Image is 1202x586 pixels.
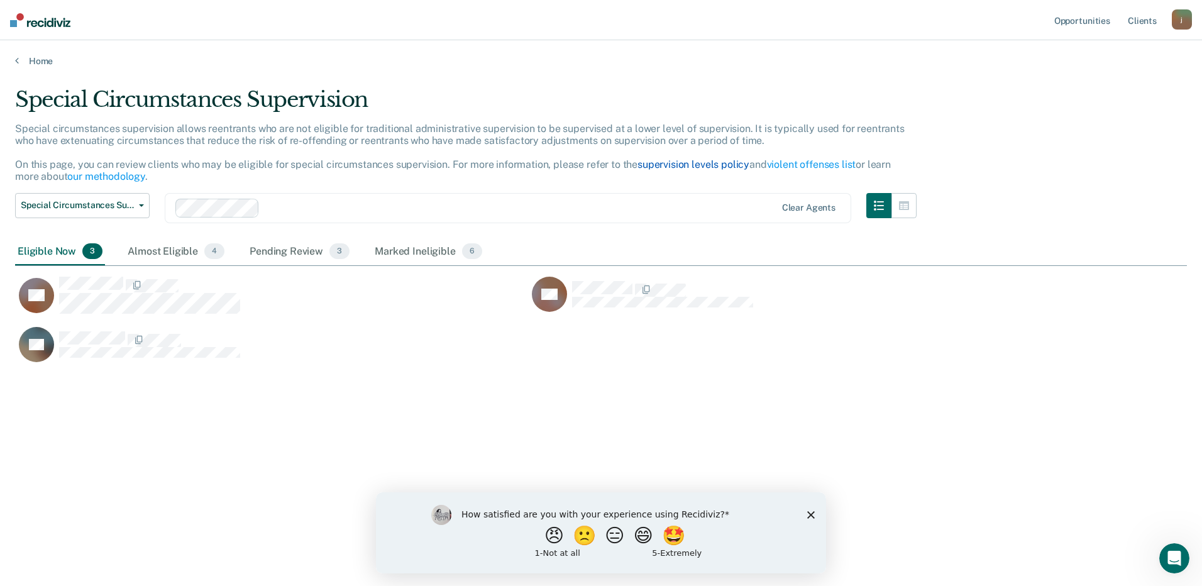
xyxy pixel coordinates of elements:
div: Almost Eligible4 [125,238,227,266]
span: Special Circumstances Supervision [21,200,134,211]
span: 6 [462,243,482,260]
div: Pending Review3 [247,238,352,266]
div: CaseloadOpportunityCell-483EA [15,326,528,377]
span: 3 [329,243,350,260]
iframe: Survey by Kim from Recidiviz [376,492,826,573]
p: Special circumstances supervision allows reentrants who are not eligible for traditional administ... [15,123,905,183]
div: Clear agents [782,202,835,213]
div: Special Circumstances Supervision [15,87,917,123]
a: Home [15,55,1187,67]
div: Eligible Now3 [15,238,105,266]
a: violent offenses list [767,158,856,170]
iframe: Intercom live chat [1159,543,1189,573]
div: CaseloadOpportunityCell-768EG [15,276,528,326]
button: j [1172,9,1192,30]
div: Marked Ineligible6 [372,238,485,266]
img: Recidiviz [10,13,70,27]
a: our methodology [67,170,145,182]
button: Special Circumstances Supervision [15,193,150,218]
a: supervision levels policy [637,158,749,170]
span: 3 [82,243,102,260]
span: 4 [204,243,224,260]
div: CaseloadOpportunityCell-9815R [528,276,1041,326]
